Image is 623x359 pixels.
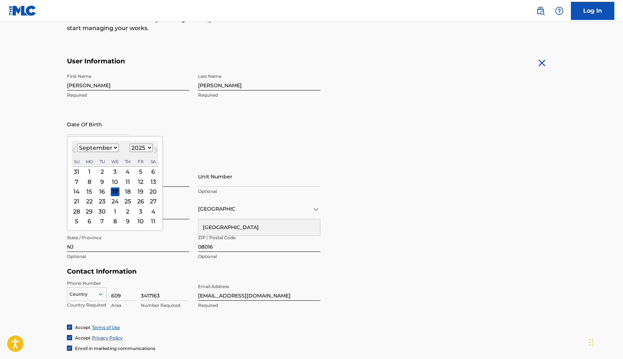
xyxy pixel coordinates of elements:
[98,157,106,166] div: Tuesday
[110,197,119,206] div: Choose Wednesday, September 24th, 2025
[123,217,132,225] div: Choose Thursday, October 9th, 2025
[98,177,106,186] div: Choose Tuesday, September 9th, 2025
[198,219,320,236] div: [GEOGRAPHIC_DATA]
[136,207,145,216] div: Choose Friday, October 3rd, 2025
[149,157,157,166] div: Saturday
[123,177,132,186] div: Choose Thursday, September 11th, 2025
[136,157,145,166] div: Friday
[571,2,614,20] a: Log In
[123,157,132,166] div: Thursday
[98,207,106,216] div: Choose Tuesday, September 30th, 2025
[123,197,132,206] div: Choose Thursday, September 25th, 2025
[123,167,132,176] div: Choose Thursday, September 4th, 2025
[67,302,107,308] p: Country Required
[587,324,623,359] iframe: Chat Widget
[150,146,162,157] button: Next Month
[110,187,119,196] div: Choose Wednesday, September 17th, 2025
[98,167,106,176] div: Choose Tuesday, September 2nd, 2025
[85,177,93,186] div: Choose Monday, September 8th, 2025
[85,157,93,166] div: Monday
[98,197,106,206] div: Choose Tuesday, September 23rd, 2025
[72,157,81,166] div: Sunday
[149,177,157,186] div: Choose Saturday, September 13th, 2025
[72,177,81,186] div: Choose Sunday, September 7th, 2025
[67,158,556,166] h5: Personal Address
[198,92,320,98] p: Required
[111,302,136,309] p: Area
[123,207,132,216] div: Choose Thursday, October 2nd, 2025
[72,167,81,176] div: Choose Sunday, August 31st, 2025
[67,57,320,66] h5: User Information
[92,325,120,330] a: Terms of Use
[85,217,93,225] div: Choose Monday, October 6th, 2025
[198,188,320,195] p: Optional
[72,187,81,196] div: Choose Sunday, September 14th, 2025
[136,177,145,186] div: Choose Friday, September 12th, 2025
[136,197,145,206] div: Choose Friday, September 26th, 2025
[198,253,320,260] p: Optional
[72,207,81,216] div: Choose Sunday, September 28th, 2025
[149,207,157,216] div: Choose Saturday, October 4th, 2025
[67,335,72,340] img: checkbox
[555,7,564,15] img: help
[72,167,158,226] div: Month September, 2025
[67,253,189,260] p: Optional
[110,157,119,166] div: Wednesday
[552,4,567,18] div: Help
[85,207,93,216] div: Choose Monday, September 29th, 2025
[589,331,593,353] div: Drag
[136,187,145,196] div: Choose Friday, September 19th, 2025
[98,217,106,225] div: Choose Tuesday, October 7th, 2025
[68,146,80,157] button: Previous Month
[149,217,157,225] div: Choose Saturday, October 11th, 2025
[67,92,189,98] p: Required
[98,187,106,196] div: Choose Tuesday, September 16th, 2025
[110,167,119,176] div: Choose Wednesday, September 3rd, 2025
[533,4,548,18] a: Public Search
[110,217,119,225] div: Choose Wednesday, October 8th, 2025
[67,346,72,350] img: checkbox
[198,302,320,309] p: Required
[123,187,132,196] div: Choose Thursday, September 18th, 2025
[67,325,72,329] img: checkbox
[149,167,157,176] div: Choose Saturday, September 6th, 2025
[110,207,119,216] div: Choose Wednesday, October 1st, 2025
[72,197,81,206] div: Choose Sunday, September 21st, 2025
[9,5,37,16] img: MLC Logo
[136,167,145,176] div: Choose Friday, September 5th, 2025
[141,302,188,309] p: Number Required
[67,267,320,276] h5: Contact Information
[536,7,545,15] img: search
[75,346,155,351] span: Enroll in marketing communications
[149,197,157,206] div: Choose Saturday, September 27th, 2025
[75,325,90,330] span: Accept
[72,217,81,225] div: Choose Sunday, October 5th, 2025
[92,335,123,341] a: Privacy Policy
[149,187,157,196] div: Choose Saturday, September 20th, 2025
[85,197,93,206] div: Choose Monday, September 22nd, 2025
[67,136,163,231] div: Choose Date
[85,187,93,196] div: Choose Monday, September 15th, 2025
[75,335,90,341] span: Accept
[136,217,145,225] div: Choose Friday, October 10th, 2025
[85,167,93,176] div: Choose Monday, September 1st, 2025
[110,177,119,186] div: Choose Wednesday, September 10th, 2025
[536,57,548,69] img: close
